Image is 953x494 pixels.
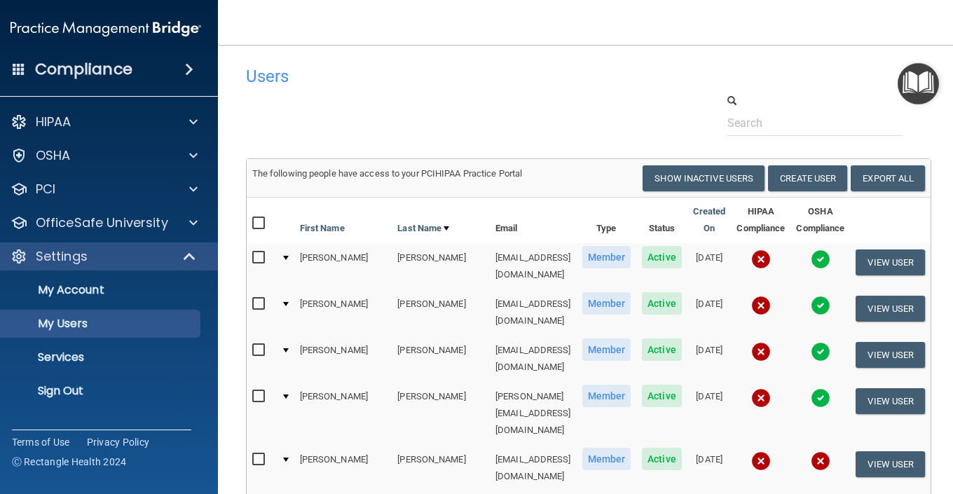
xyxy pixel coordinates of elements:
[768,165,847,191] button: Create User
[3,384,194,398] p: Sign Out
[36,114,71,130] p: HIPAA
[731,198,790,243] th: HIPAA Compliance
[856,451,925,477] button: View User
[687,336,732,382] td: [DATE]
[490,445,577,491] td: [EMAIL_ADDRESS][DOMAIN_NAME]
[856,296,925,322] button: View User
[490,198,577,243] th: Email
[687,382,732,445] td: [DATE]
[392,445,490,491] td: [PERSON_NAME]
[851,165,925,191] a: Export All
[490,382,577,445] td: [PERSON_NAME][EMAIL_ADDRESS][DOMAIN_NAME]
[687,289,732,336] td: [DATE]
[642,448,682,470] span: Active
[898,63,939,104] button: Open Resource Center
[11,214,198,231] a: OfficeSafe University
[11,114,198,130] a: HIPAA
[11,181,198,198] a: PCI
[643,165,765,191] button: Show Inactive Users
[11,248,197,265] a: Settings
[811,451,830,471] img: cross.ca9f0e7f.svg
[751,451,771,471] img: cross.ca9f0e7f.svg
[294,445,392,491] td: [PERSON_NAME]
[642,385,682,407] span: Active
[12,435,70,449] a: Terms of Use
[582,292,631,315] span: Member
[490,289,577,336] td: [EMAIL_ADDRESS][DOMAIN_NAME]
[883,422,936,475] iframe: Drift Widget Chat Controller
[856,249,925,275] button: View User
[392,289,490,336] td: [PERSON_NAME]
[642,338,682,361] span: Active
[856,342,925,368] button: View User
[397,220,449,237] a: Last Name
[811,388,830,408] img: tick.e7d51cea.svg
[294,382,392,445] td: [PERSON_NAME]
[300,220,345,237] a: First Name
[636,198,687,243] th: Status
[11,15,201,43] img: PMB logo
[3,283,194,297] p: My Account
[582,385,631,407] span: Member
[392,382,490,445] td: [PERSON_NAME]
[642,292,682,315] span: Active
[35,60,132,79] h4: Compliance
[11,147,198,164] a: OSHA
[687,243,732,289] td: [DATE]
[392,243,490,289] td: [PERSON_NAME]
[252,168,523,179] span: The following people have access to your PCIHIPAA Practice Portal
[693,203,726,237] a: Created On
[811,249,830,269] img: tick.e7d51cea.svg
[490,243,577,289] td: [EMAIL_ADDRESS][DOMAIN_NAME]
[727,110,903,136] input: Search
[582,246,631,268] span: Member
[811,296,830,315] img: tick.e7d51cea.svg
[751,342,771,362] img: cross.ca9f0e7f.svg
[751,388,771,408] img: cross.ca9f0e7f.svg
[3,350,194,364] p: Services
[856,388,925,414] button: View User
[294,289,392,336] td: [PERSON_NAME]
[642,246,682,268] span: Active
[294,243,392,289] td: [PERSON_NAME]
[582,338,631,361] span: Member
[790,198,850,243] th: OSHA Compliance
[751,249,771,269] img: cross.ca9f0e7f.svg
[294,336,392,382] td: [PERSON_NAME]
[811,342,830,362] img: tick.e7d51cea.svg
[392,336,490,382] td: [PERSON_NAME]
[87,435,150,449] a: Privacy Policy
[582,448,631,470] span: Member
[36,181,55,198] p: PCI
[12,455,127,469] span: Ⓒ Rectangle Health 2024
[687,445,732,491] td: [DATE]
[577,198,637,243] th: Type
[36,147,71,164] p: OSHA
[751,296,771,315] img: cross.ca9f0e7f.svg
[490,336,577,382] td: [EMAIL_ADDRESS][DOMAIN_NAME]
[246,67,637,85] h4: Users
[3,317,194,331] p: My Users
[36,248,88,265] p: Settings
[36,214,168,231] p: OfficeSafe University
